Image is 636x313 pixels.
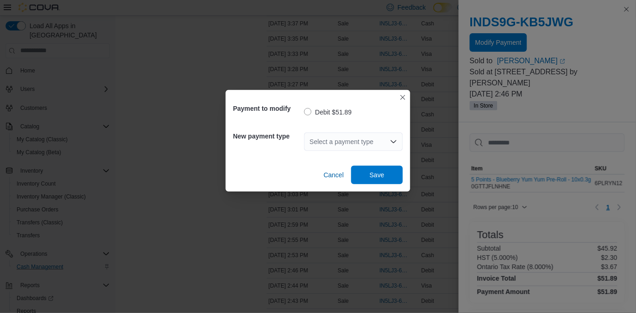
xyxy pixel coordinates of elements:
[390,138,397,145] button: Open list of options
[324,170,344,180] span: Cancel
[233,127,302,145] h5: New payment type
[310,136,311,147] input: Accessible screen reader label
[397,92,408,103] button: Closes this modal window
[304,107,352,118] label: Debit $51.89
[351,166,403,184] button: Save
[370,170,384,180] span: Save
[320,166,348,184] button: Cancel
[233,99,302,118] h5: Payment to modify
